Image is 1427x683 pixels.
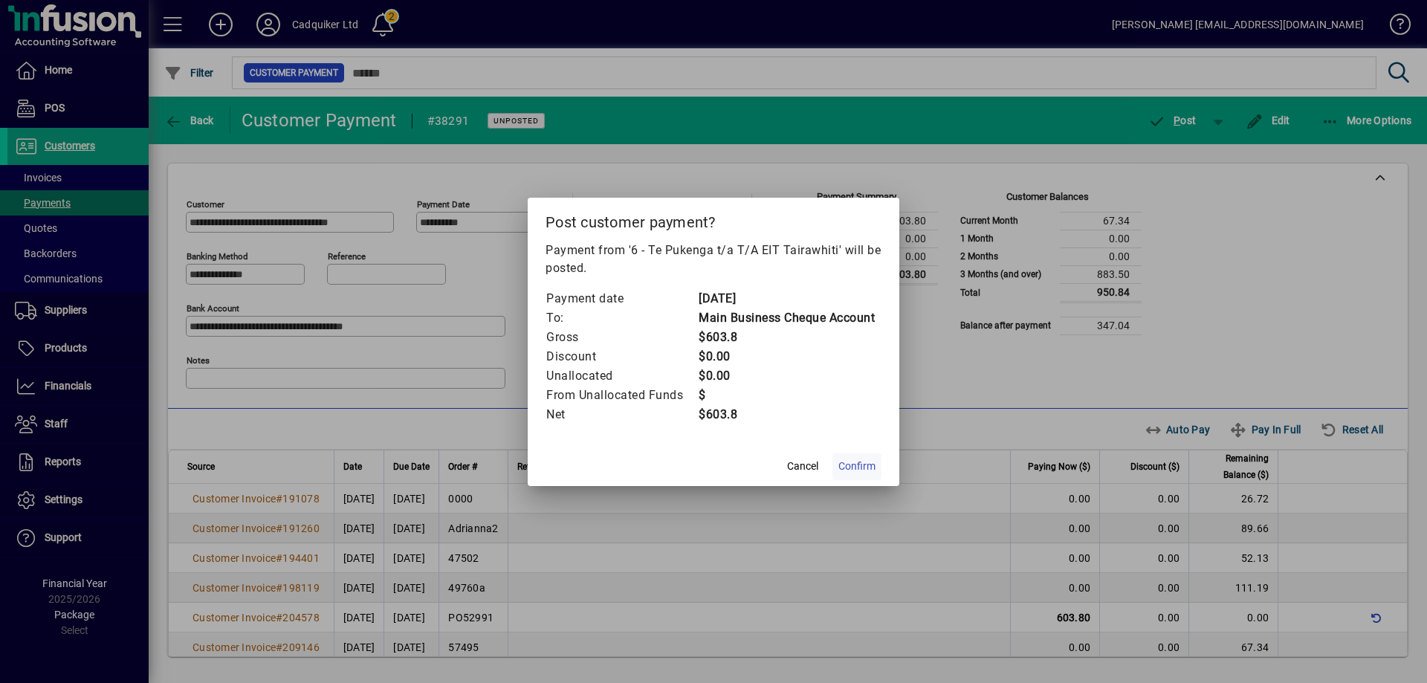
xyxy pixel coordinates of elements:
td: $0.00 [698,366,875,386]
button: Cancel [779,453,826,480]
button: Confirm [832,453,881,480]
td: Main Business Cheque Account [698,308,875,328]
td: $ [698,386,875,405]
td: [DATE] [698,289,875,308]
td: From Unallocated Funds [546,386,698,405]
td: To: [546,308,698,328]
span: Cancel [787,459,818,474]
td: $603.8 [698,328,875,347]
td: $603.8 [698,405,875,424]
span: Confirm [838,459,876,474]
td: $0.00 [698,347,875,366]
td: Unallocated [546,366,698,386]
td: Discount [546,347,698,366]
p: Payment from '6 - Te Pukenga t/a T/A EIT Tairawhiti' will be posted. [546,242,881,277]
td: Payment date [546,289,698,308]
td: Gross [546,328,698,347]
td: Net [546,405,698,424]
h2: Post customer payment? [528,198,899,241]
